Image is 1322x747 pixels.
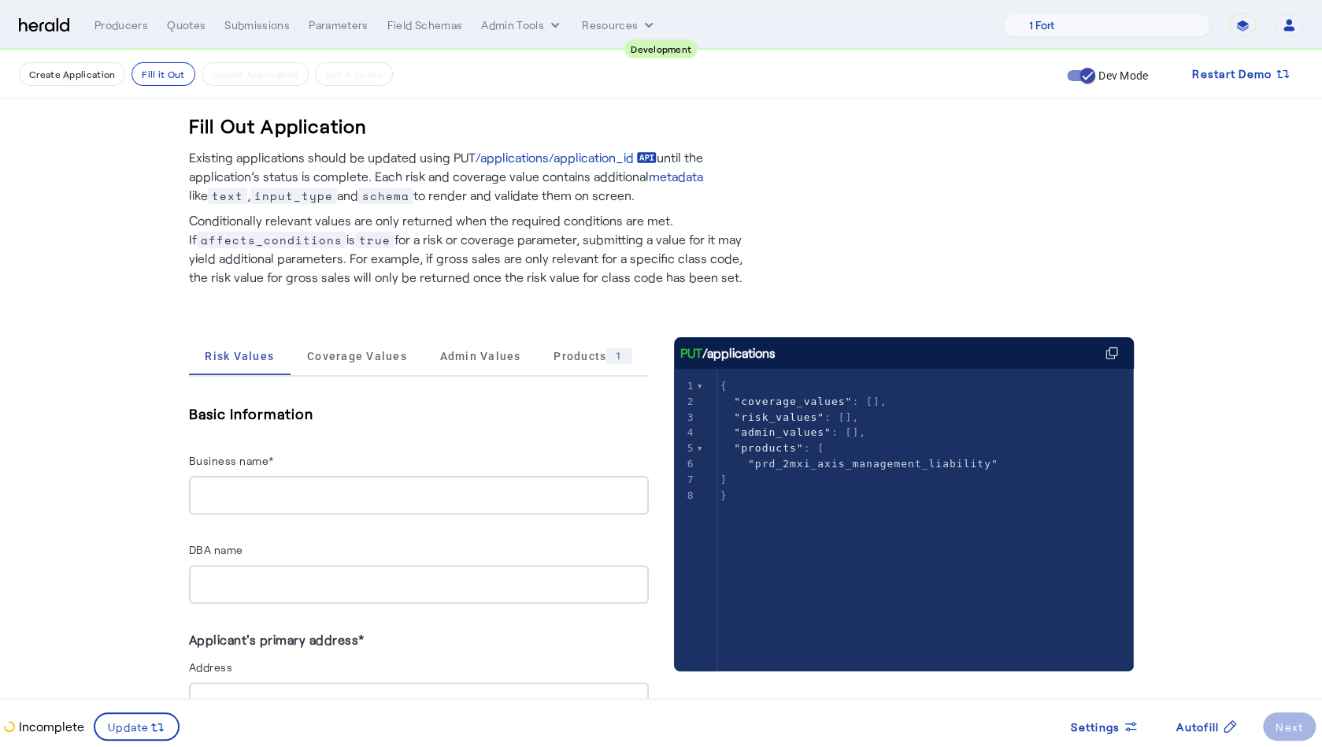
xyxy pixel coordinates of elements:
[720,474,728,485] span: ]
[131,62,194,86] button: Fill it Out
[674,394,697,410] div: 2
[674,425,697,440] div: 4
[1179,60,1303,88] button: Restart Demo
[189,543,243,556] label: DBA name
[481,17,563,33] button: internal dropdown menu
[19,18,69,33] img: Herald Logo
[189,632,365,647] label: Applicant's primary address*
[19,62,125,86] button: Create Application
[680,344,776,362] div: /applications
[358,188,413,204] span: schema
[720,380,728,392] span: {
[387,17,463,33] div: Field Schemas
[94,17,148,33] div: Producers
[208,188,247,204] span: text
[189,660,233,674] label: Address
[734,411,824,423] span: "risk_values"
[189,454,274,467] label: Business name*
[202,62,309,86] button: Submit Application
[674,456,697,472] div: 6
[720,411,860,423] span: : [],
[1095,68,1148,84] label: Dev Mode
[674,440,697,456] div: 5
[1164,712,1250,741] button: Autofill
[734,442,803,454] span: "products"
[748,458,998,470] span: "prd_2mxi_axis_management_liability"
[1058,712,1151,741] button: Settings
[1071,719,1120,735] span: Settings
[476,148,657,167] a: /applications/application_id
[720,396,887,407] span: : [],
[307,351,407,362] span: Coverage Values
[606,348,631,364] div: 1
[674,410,697,426] div: 3
[554,348,631,364] span: Products
[16,717,84,736] p: Incomplete
[355,232,394,248] span: true
[189,113,368,139] h3: Fill Out Application
[734,426,831,438] span: "admin_values"
[649,167,703,186] a: metadata
[674,488,697,504] div: 8
[674,378,697,394] div: 1
[189,205,756,287] p: Conditionally relevant values are only returned when the required conditions are met. If is for a...
[108,719,150,735] span: Update
[674,472,697,488] div: 7
[205,351,274,362] span: Risk Values
[720,426,866,438] span: : [],
[189,148,756,205] p: Existing applications should be updated using PUT until the application’s status is complete. Eac...
[1192,65,1272,84] span: Restart Demo
[315,62,393,86] button: Get A Quote
[720,442,825,454] span: : [
[224,17,290,33] div: Submissions
[197,232,346,248] span: affects_conditions
[309,17,368,33] div: Parameters
[680,344,702,362] span: PUT
[624,39,698,58] div: Development
[167,17,206,33] div: Quotes
[94,712,180,741] button: Update
[440,351,521,362] span: Admin Values
[189,402,649,426] h5: Basic Information
[1176,719,1219,735] span: Autofill
[582,17,657,33] button: Resources dropdown menu
[250,188,337,204] span: input_type
[720,489,728,501] span: }
[734,396,852,407] span: "coverage_values"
